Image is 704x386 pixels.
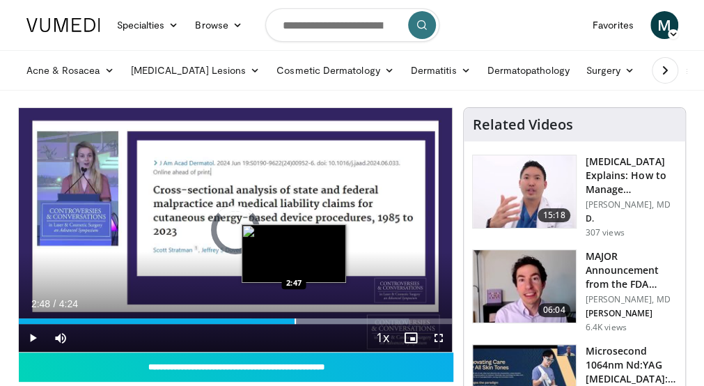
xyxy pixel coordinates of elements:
[265,8,439,42] input: Search topics, interventions
[242,224,346,283] img: image.jpeg
[31,298,50,309] span: 2:48
[19,108,453,352] video-js: Video Player
[396,324,424,352] button: Enable picture-in-picture mode
[478,56,577,84] a: Dermatopathology
[26,18,100,32] img: VuMedi Logo
[585,308,677,319] p: [PERSON_NAME]
[472,155,677,238] a: 15:18 [MEDICAL_DATA] Explains: How to Manage Hyperpigmentation/Dark Spots o… [PERSON_NAME], MD D....
[368,324,396,352] button: Playback Rate
[585,344,677,386] h3: Microsecond 1064nm Nd:YAG [MEDICAL_DATA]: A Complete Acne Soluti…
[578,56,643,84] a: Surgery
[424,324,452,352] button: Fullscreen
[585,294,677,305] p: [PERSON_NAME], MD
[59,298,78,309] span: 4:24
[402,56,479,84] a: Dermatitis
[584,11,642,39] a: Favorites
[472,249,677,333] a: 06:04 MAJOR Announcement from the FDA About [MEDICAL_DATA] Products | De… [PERSON_NAME], MD [PERS...
[18,56,123,84] a: Acne & Rosacea
[472,116,572,133] h4: Related Videos
[47,324,75,352] button: Mute
[19,318,453,324] div: Progress Bar
[187,11,251,39] a: Browse
[54,298,56,309] span: /
[19,324,47,352] button: Play
[538,303,571,317] span: 06:04
[123,56,269,84] a: [MEDICAL_DATA] Lesions
[585,249,677,291] h3: MAJOR Announcement from the FDA About [MEDICAL_DATA] Products | De…
[268,56,402,84] a: Cosmetic Dermatology
[585,322,626,333] p: 6.4K views
[473,250,576,323] img: b8d0b268-5ea7-42fe-a1b9-7495ab263df8.150x105_q85_crop-smart_upscale.jpg
[650,11,678,39] a: M
[473,155,576,228] img: e1503c37-a13a-4aad-9ea8-1e9b5ff728e6.150x105_q85_crop-smart_upscale.jpg
[109,11,187,39] a: Specialties
[585,227,624,238] p: 307 views
[538,208,571,222] span: 15:18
